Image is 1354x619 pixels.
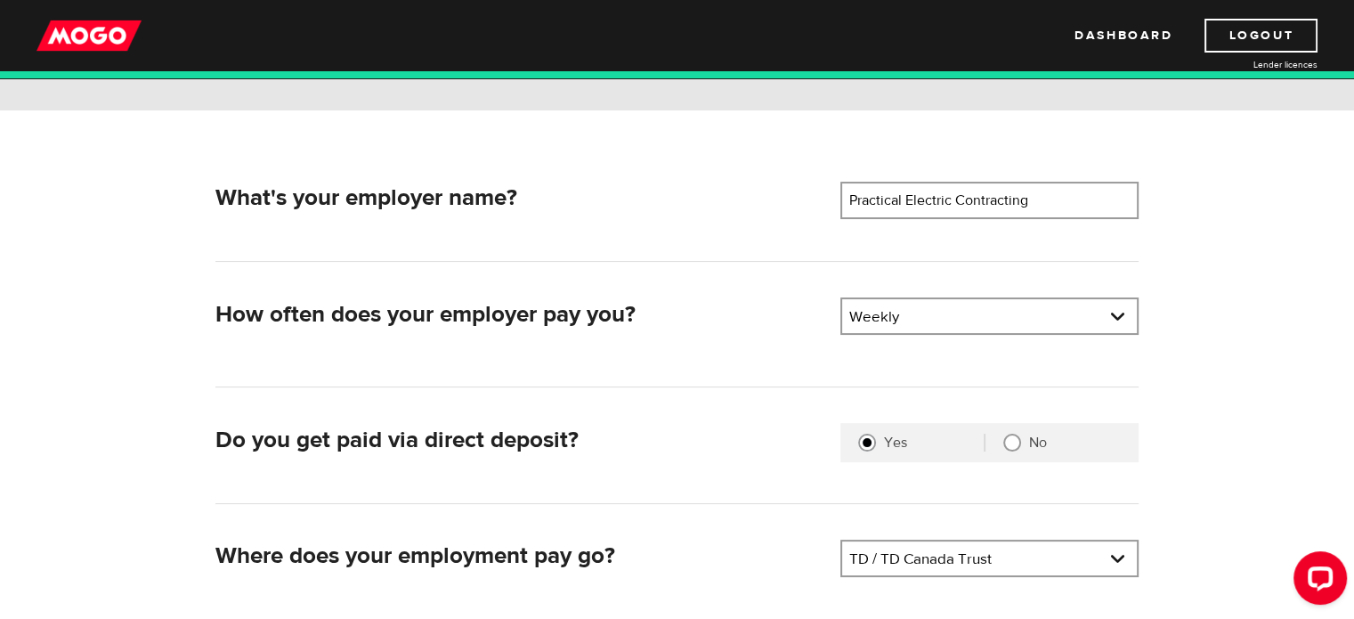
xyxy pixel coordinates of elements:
h2: How often does your employer pay you? [215,301,826,329]
iframe: LiveChat chat widget [1279,544,1354,619]
a: Lender licences [1184,58,1318,71]
input: Yes [858,434,876,452]
a: Dashboard [1074,19,1172,53]
input: No [1003,434,1021,452]
label: Yes [884,434,984,452]
label: No [1029,434,1121,452]
h2: Do you get paid via direct deposit? [215,427,826,454]
a: Logout [1204,19,1318,53]
img: mogo_logo-11ee424be714fa7cbb0f0f49df9e16ec.png [36,19,142,53]
h2: What's your employer name? [215,184,826,212]
h2: Where does your employment pay go? [215,542,826,570]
